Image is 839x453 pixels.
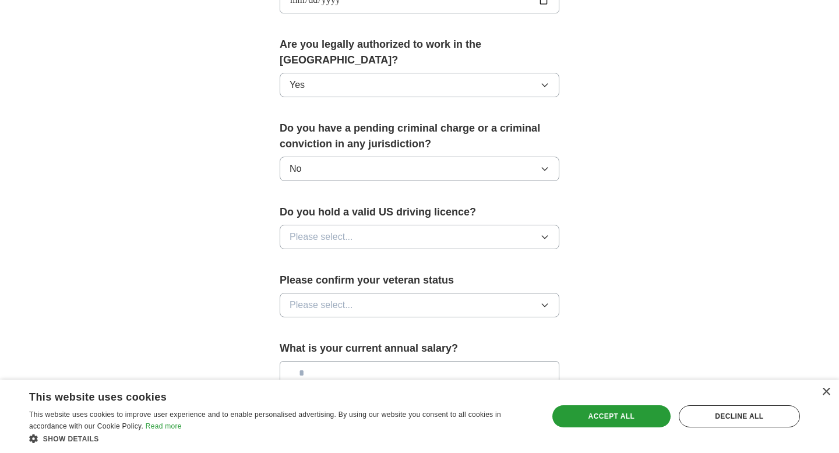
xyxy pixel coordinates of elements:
[290,230,353,244] span: Please select...
[280,341,559,356] label: What is your current annual salary?
[280,293,559,317] button: Please select...
[146,422,182,430] a: Read more, opens a new window
[280,272,559,288] label: Please confirm your veteran status
[552,405,671,427] div: Accept all
[290,162,301,176] span: No
[280,37,559,68] label: Are you legally authorized to work in the [GEOGRAPHIC_DATA]?
[280,73,559,97] button: Yes
[29,433,533,444] div: Show details
[290,78,305,92] span: Yes
[29,387,504,404] div: This website uses cookies
[43,435,99,443] span: Show details
[280,204,559,220] label: Do you hold a valid US driving licence?
[290,298,353,312] span: Please select...
[822,388,830,397] div: Close
[280,157,559,181] button: No
[679,405,800,427] div: Decline all
[280,121,559,152] label: Do you have a pending criminal charge or a criminal conviction in any jurisdiction?
[280,225,559,249] button: Please select...
[29,410,501,430] span: This website uses cookies to improve user experience and to enable personalised advertising. By u...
